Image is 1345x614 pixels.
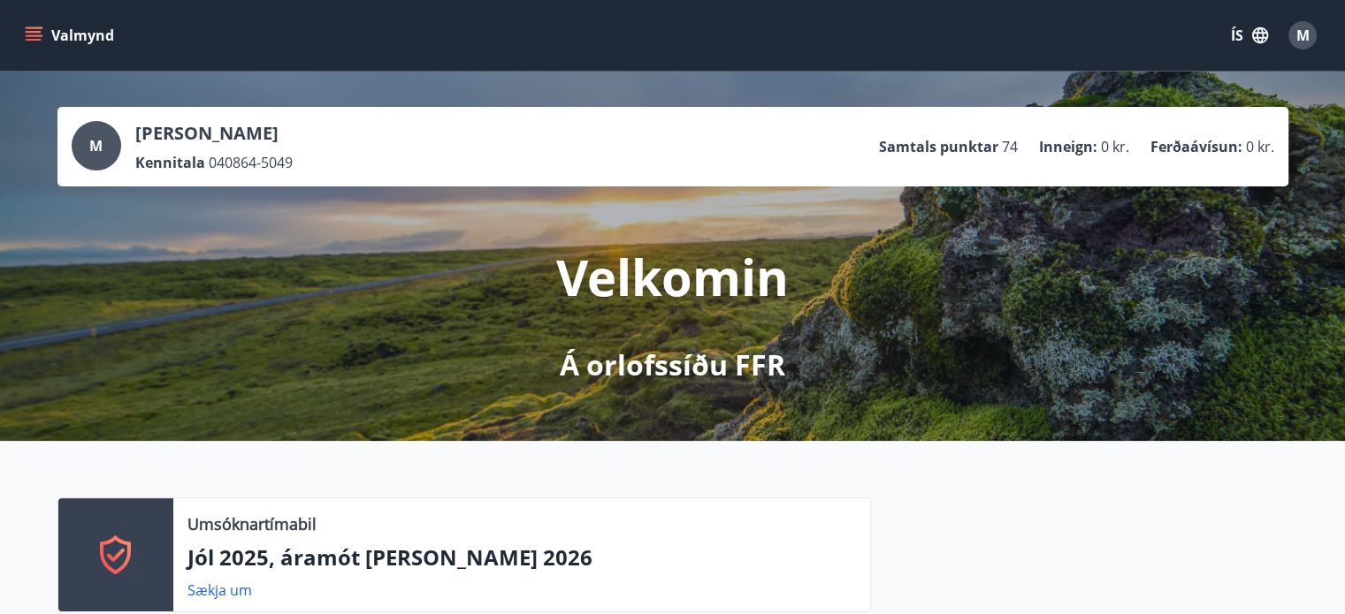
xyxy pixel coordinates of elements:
[1281,14,1324,57] button: M
[135,121,293,146] p: [PERSON_NAME]
[1002,137,1018,156] span: 74
[135,153,205,172] p: Kennitala
[187,512,317,535] p: Umsóknartímabil
[556,243,789,310] p: Velkomin
[1246,137,1274,156] span: 0 kr.
[187,580,252,600] a: Sækja um
[21,19,121,51] button: menu
[1039,137,1097,156] p: Inneign :
[209,153,293,172] span: 040864-5049
[1296,26,1310,45] span: M
[1221,19,1278,51] button: ÍS
[560,345,785,384] p: Á orlofssíðu FFR
[89,136,103,155] span: M
[879,137,998,156] p: Samtals punktar
[187,542,856,572] p: Jól 2025, áramót [PERSON_NAME] 2026
[1101,137,1129,156] span: 0 kr.
[1150,137,1242,156] p: Ferðaávísun :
